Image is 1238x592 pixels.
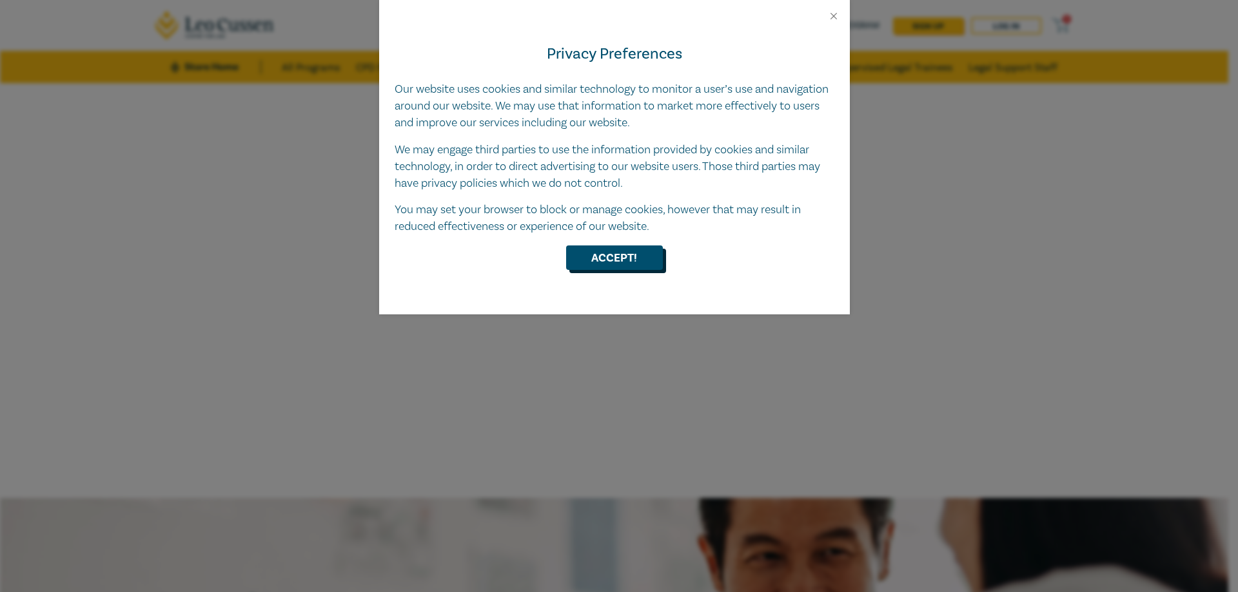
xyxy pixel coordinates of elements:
button: Accept! [566,245,663,270]
h4: Privacy Preferences [395,43,834,66]
button: Close [828,10,840,22]
p: Our website uses cookies and similar technology to monitor a user’s use and navigation around our... [395,81,834,131]
p: We may engage third parties to use the information provided by cookies and similar technology, in... [395,142,834,192]
p: You may set your browser to block or manage cookies, however that may result in reduced effective... [395,202,834,235]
